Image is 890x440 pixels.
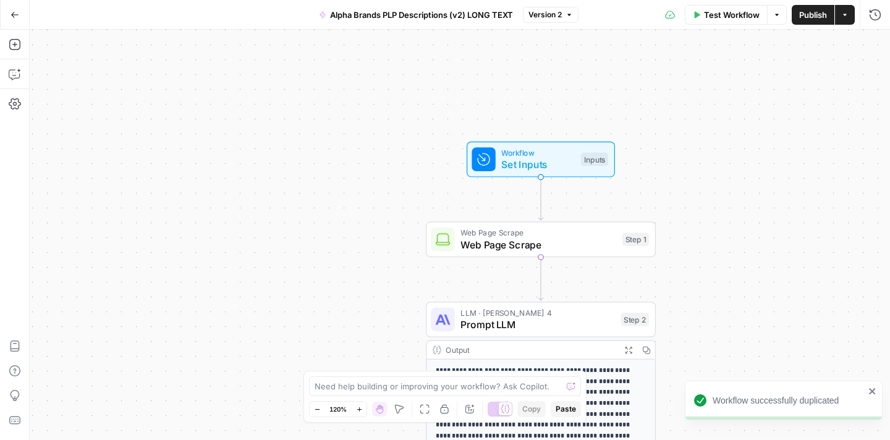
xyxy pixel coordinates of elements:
[426,142,656,177] div: WorkflowSet InputsInputs
[460,227,616,239] span: Web Page Scrape
[556,404,576,415] span: Paste
[538,257,543,300] g: Edge from step_1 to step_2
[460,317,615,332] span: Prompt LLM
[581,153,608,166] div: Inputs
[460,237,616,252] span: Web Page Scrape
[501,146,575,158] span: Workflow
[523,7,578,23] button: Version 2
[517,401,546,417] button: Copy
[868,386,877,396] button: close
[792,5,834,25] button: Publish
[538,177,543,221] g: Edge from start to step_1
[522,404,541,415] span: Copy
[799,9,827,21] span: Publish
[330,9,513,21] span: Alpha Brands PLP Descriptions (v2) LONG TEXT
[311,5,520,25] button: Alpha Brands PLP Descriptions (v2) LONG TEXT
[704,9,760,21] span: Test Workflow
[685,5,767,25] button: Test Workflow
[446,344,615,356] div: Output
[329,404,347,414] span: 120%
[621,313,650,326] div: Step 2
[713,394,865,407] div: Workflow successfully duplicated
[551,401,581,417] button: Paste
[460,307,615,319] span: LLM · [PERSON_NAME] 4
[501,157,575,172] span: Set Inputs
[528,9,562,20] span: Version 2
[622,233,649,247] div: Step 1
[426,222,656,258] div: Web Page ScrapeWeb Page ScrapeStep 1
